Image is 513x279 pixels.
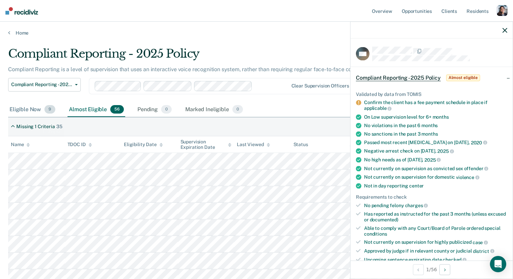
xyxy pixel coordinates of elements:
[56,124,62,129] div: 35
[44,105,55,114] span: 9
[490,256,506,272] div: Open Intercom Messenger
[291,83,349,89] div: Clear supervision officers
[471,140,487,145] span: 2020
[364,257,507,263] div: Upcoming sentence expiration date
[11,142,30,147] div: Name
[136,102,173,117] div: Pending
[8,30,505,36] a: Home
[446,74,480,81] span: Almost eligible
[464,166,489,171] span: offender
[356,74,441,81] span: Compliant Reporting - 2025 Policy
[8,102,57,117] div: Eligible Now
[424,157,441,162] span: 2025
[364,248,507,254] div: Approved by judge if in relevant county or judicial
[350,67,513,88] div: Compliant Reporting - 2025 PolicyAlmost eligible
[364,202,507,208] div: No pending felony
[443,257,467,262] span: checked
[405,203,428,208] span: charges
[364,183,507,188] div: Not in day reporting
[421,122,438,128] span: months
[364,148,507,154] div: Negative arrest check on [DATE],
[364,139,507,145] div: Passed most recent [MEDICAL_DATA] on [DATE],
[409,183,424,188] span: center
[437,148,454,154] span: 2025
[364,225,507,237] div: Able to comply with any Court/Board of Parole ordered special
[124,142,163,147] div: Eligibility Date
[439,264,450,275] button: Next Opportunity
[364,211,507,223] div: Has reported as instructed for the past 3 months (unless excused or
[364,231,387,236] span: conditions
[184,102,244,117] div: Marked Ineligible
[433,114,449,119] span: months
[11,82,72,87] span: Compliant Reporting - 2025 Policy
[110,105,124,114] span: 56
[364,165,507,172] div: Not currently on supervision as convicted sex
[473,248,494,254] span: district
[232,105,243,114] span: 0
[356,91,507,97] div: Validated by data from TOMIS
[68,142,92,147] div: TDOC ID
[16,124,55,129] div: Missing 1 Criteria
[293,142,308,147] div: Status
[364,239,507,245] div: Not currently on supervision for highly publicized
[8,66,368,73] p: Compliant Reporting is a level of supervision that uses an interactive voice recognition system, ...
[421,131,438,136] span: months
[5,7,38,15] img: Recidiviz
[8,47,393,66] div: Compliant Reporting - 2025 Policy
[356,194,507,200] div: Requirements to check
[364,100,507,111] div: Confirm the client has a fee payment schedule in place if applicable
[237,142,270,147] div: Last Viewed
[364,114,507,120] div: On Low supervision level for 6+
[364,122,507,128] div: No violations in the past 6
[364,131,507,137] div: No sanctions in the past 3
[180,139,232,151] div: Supervision Expiration Date
[456,175,479,180] span: violence
[413,264,424,275] button: Previous Opportunity
[364,157,507,163] div: No high needs as of [DATE],
[350,260,513,278] div: 1 / 56
[370,217,398,222] span: documented)
[68,102,125,117] div: Almost Eligible
[473,240,488,245] span: case
[364,174,507,180] div: Not currently on supervision for domestic
[161,105,172,114] span: 0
